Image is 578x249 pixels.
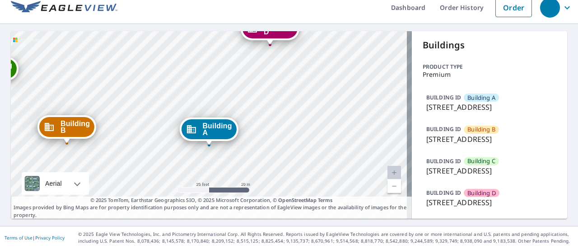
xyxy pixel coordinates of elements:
[35,235,65,241] a: Privacy Policy
[426,134,553,145] p: [STREET_ADDRESS]
[278,197,316,203] a: OpenStreetMap
[426,165,553,176] p: [STREET_ADDRESS]
[426,125,461,133] p: BUILDING ID
[467,157,495,165] span: Building C
[423,63,556,71] p: Product type
[90,197,333,204] span: © 2025 TomTom, Earthstar Geographics SIO, © 2025 Microsoft Corporation, ©
[387,179,401,193] a: Current Level 20, Zoom Out
[426,102,553,113] p: [STREET_ADDRESS]
[179,117,238,146] div: Dropped pin, building Building A, Commercial property, 6830 Brecksville Rd Independence, OH 44131
[11,197,412,219] p: Images provided by Bing Maps are for property identification purposes only and are not a represen...
[37,115,96,143] div: Dropped pin, building Building B, Commercial property, 6830 Brecksville Rd Independence, OH 44131
[426,157,461,165] p: BUILDING ID
[423,38,556,52] p: Buildings
[11,1,117,14] img: EV Logo
[423,71,556,78] p: Premium
[241,17,299,45] div: Dropped pin, building Building D, Commercial property, 6830 Brecksville Rd Independence, OH 44131
[426,94,461,101] p: BUILDING ID
[467,125,495,134] span: Building B
[264,22,293,35] span: Building D
[78,231,573,244] p: © 2025 Eagle View Technologies, Inc. and Pictometry International Corp. All Rights Reserved. Repo...
[467,189,496,197] span: Building D
[5,235,33,241] a: Terms of Use
[387,166,401,179] a: Current Level 20, Zoom In Disabled
[5,235,65,240] p: |
[61,120,90,134] span: Building B
[318,197,333,203] a: Terms
[42,172,65,195] div: Aerial
[426,197,553,208] p: [STREET_ADDRESS]
[22,172,89,195] div: Aerial
[426,189,461,197] p: BUILDING ID
[467,94,495,102] span: Building A
[202,122,232,136] span: Building A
